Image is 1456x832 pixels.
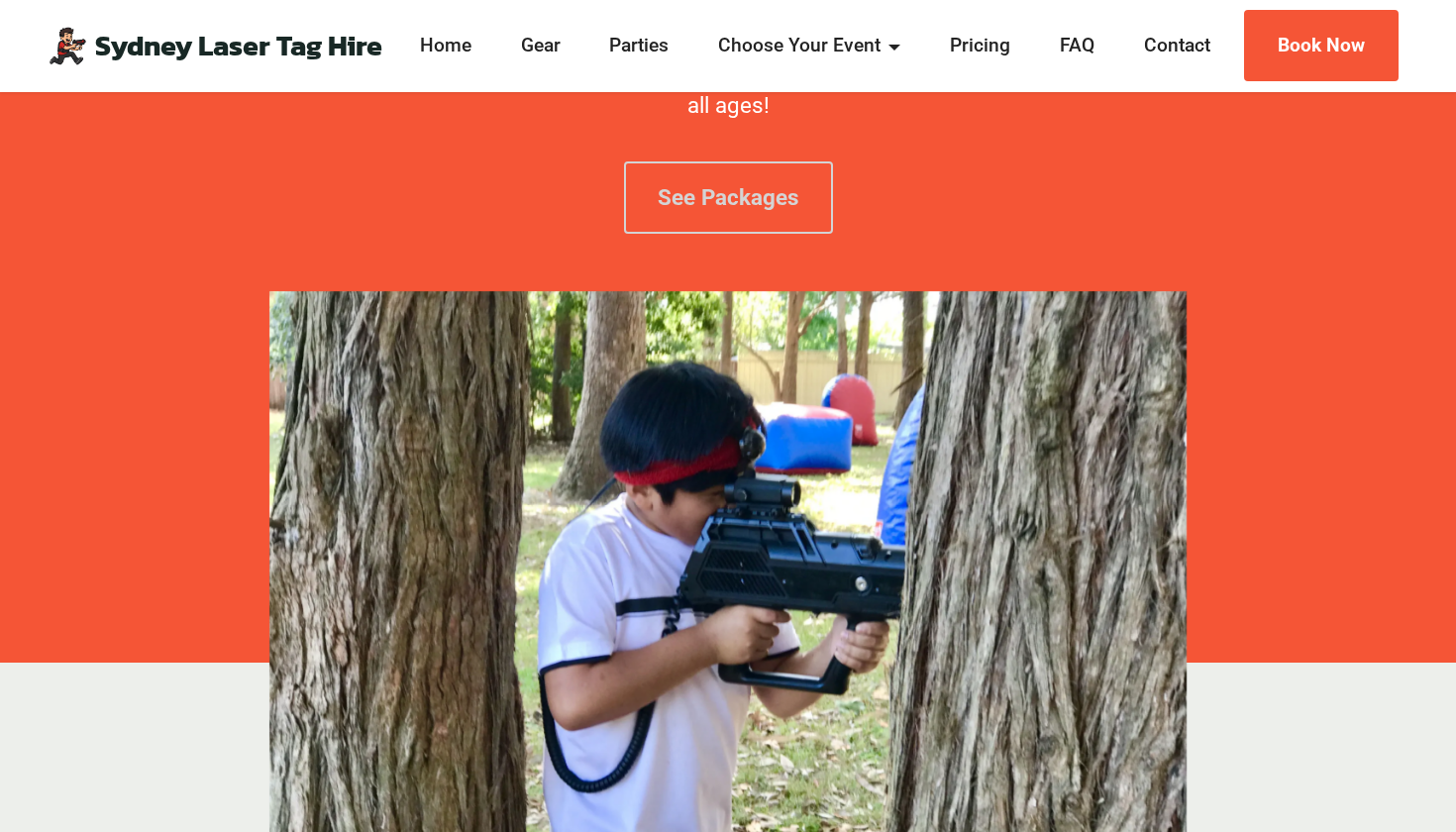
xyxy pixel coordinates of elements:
a: Gear [515,32,567,60]
a: Contact [1138,32,1216,60]
a: Pricing [944,32,1016,60]
a: Home [414,32,477,60]
a: Choose Your Event [713,32,907,60]
a: FAQ [1054,32,1100,60]
a: Book Now [1244,10,1399,82]
a: Parties [604,32,676,60]
img: Mobile Laser Tag Parties Sydney [48,26,87,65]
a: Sydney Laser Tag Hire [95,32,382,60]
a: See Packages [624,161,833,234]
